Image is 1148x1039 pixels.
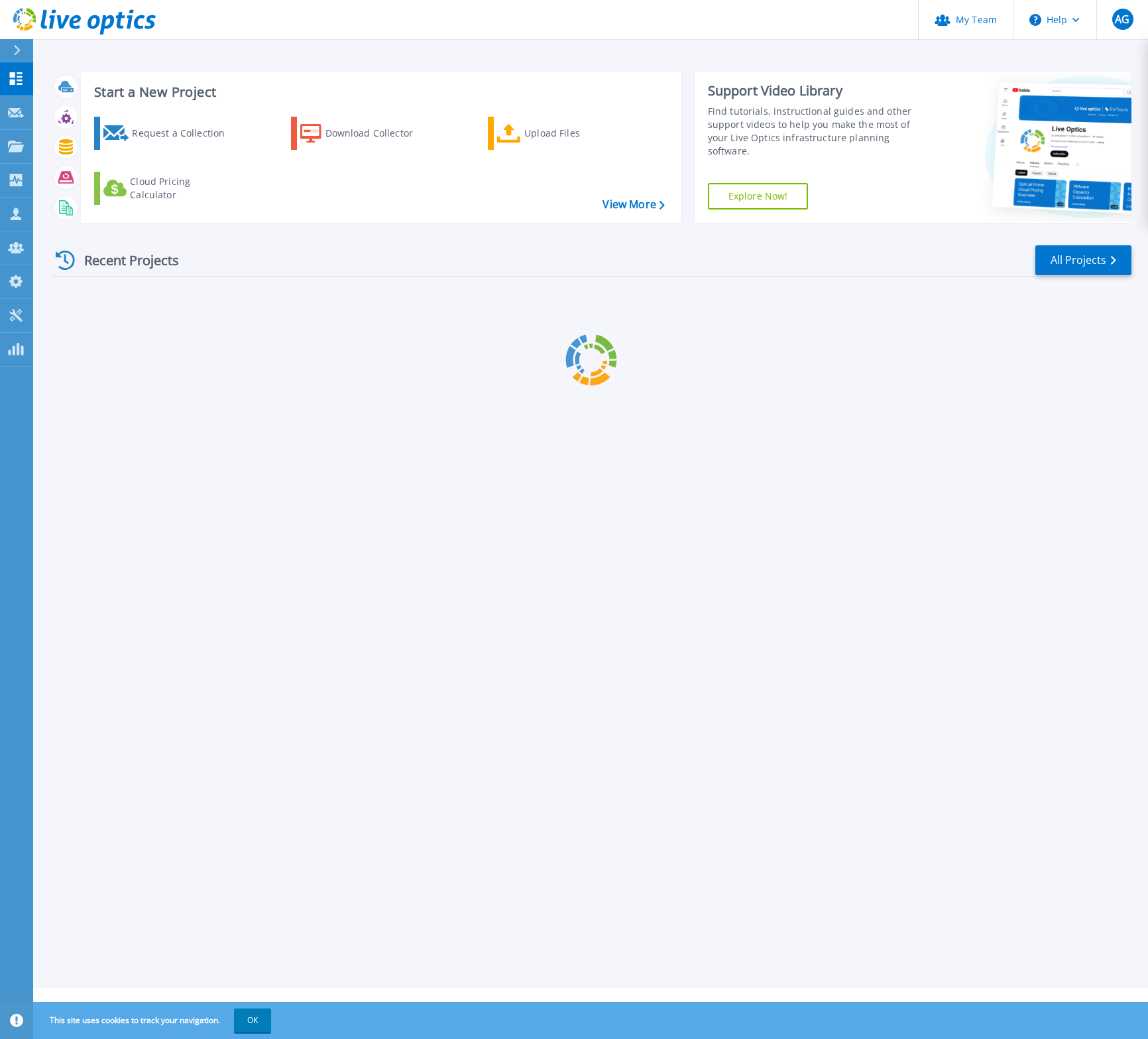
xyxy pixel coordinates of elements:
[94,172,242,205] a: Cloud Pricing Calculator
[603,198,664,211] a: View More
[132,120,238,147] div: Request a Collection
[708,183,809,210] a: Explore Now!
[708,105,929,158] div: Find tutorials, instructional guides and other support videos to help you make the most of your L...
[1035,245,1131,275] a: All Projects
[94,85,664,99] h3: Start a New Project
[291,117,439,150] a: Download Collector
[234,1008,271,1032] button: OK
[36,1008,271,1032] span: This site uses cookies to track your navigation.
[488,117,636,150] a: Upload Files
[1115,14,1129,25] span: AG
[130,175,236,202] div: Cloud Pricing Calculator
[325,120,431,147] div: Download Collector
[94,117,242,150] a: Request a Collection
[708,82,929,99] div: Support Video Library
[524,120,630,147] div: Upload Files
[51,244,197,276] div: Recent Projects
